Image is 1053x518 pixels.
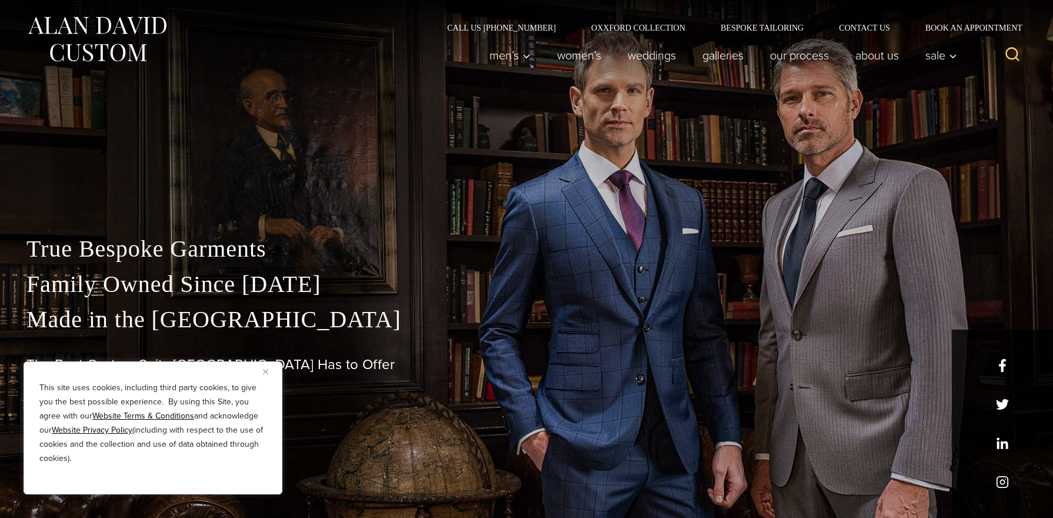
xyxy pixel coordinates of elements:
[998,41,1027,69] button: View Search Form
[757,44,842,67] a: Our Process
[26,356,1027,373] h1: The Best Custom Suits [GEOGRAPHIC_DATA] Has to Offer
[429,24,574,32] a: Call Us [PHONE_NUMBER]
[52,424,132,436] a: Website Privacy Policy
[39,381,266,466] p: This site uses cookies, including third party cookies, to give you the best possible experience. ...
[263,369,268,374] img: Close
[908,24,1027,32] a: Book an Appointment
[689,44,757,67] a: Galleries
[26,13,168,65] img: Alan David Custom
[544,44,615,67] a: Women’s
[92,410,194,422] a: Website Terms & Conditions
[26,231,1027,337] p: True Bespoke Garments Family Owned Since [DATE] Made in the [GEOGRAPHIC_DATA]
[489,49,531,61] span: Men’s
[842,44,912,67] a: About Us
[615,44,689,67] a: weddings
[703,24,821,32] a: Bespoke Tailoring
[429,24,1027,32] nav: Secondary Navigation
[821,24,908,32] a: Contact Us
[574,24,703,32] a: Oxxford Collection
[263,364,277,378] button: Close
[476,44,964,67] nav: Primary Navigation
[925,49,957,61] span: Sale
